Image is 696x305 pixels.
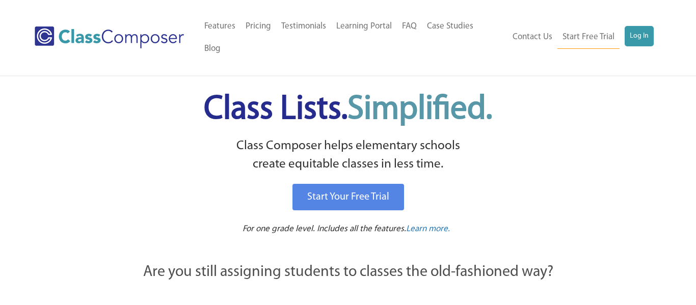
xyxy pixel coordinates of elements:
a: Learn more. [406,223,450,236]
span: Learn more. [406,225,450,233]
a: Contact Us [507,26,557,48]
span: Simplified. [347,93,492,126]
span: For one grade level. Includes all the features. [243,225,406,233]
a: Log In [625,26,654,46]
span: Class Lists. [204,93,492,126]
img: Class Composer [35,26,183,48]
nav: Header Menu [199,15,505,60]
a: Start Free Trial [557,26,620,49]
p: Are you still assigning students to classes the old-fashioned way? [88,261,608,284]
a: Learning Portal [331,15,397,38]
a: Testimonials [276,15,331,38]
nav: Header Menu [504,26,653,49]
a: Blog [199,38,226,60]
a: FAQ [397,15,422,38]
a: Features [199,15,240,38]
a: Pricing [240,15,276,38]
a: Start Your Free Trial [292,184,404,210]
span: Start Your Free Trial [307,192,389,202]
p: Class Composer helps elementary schools create equitable classes in less time. [87,137,609,174]
a: Case Studies [422,15,478,38]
